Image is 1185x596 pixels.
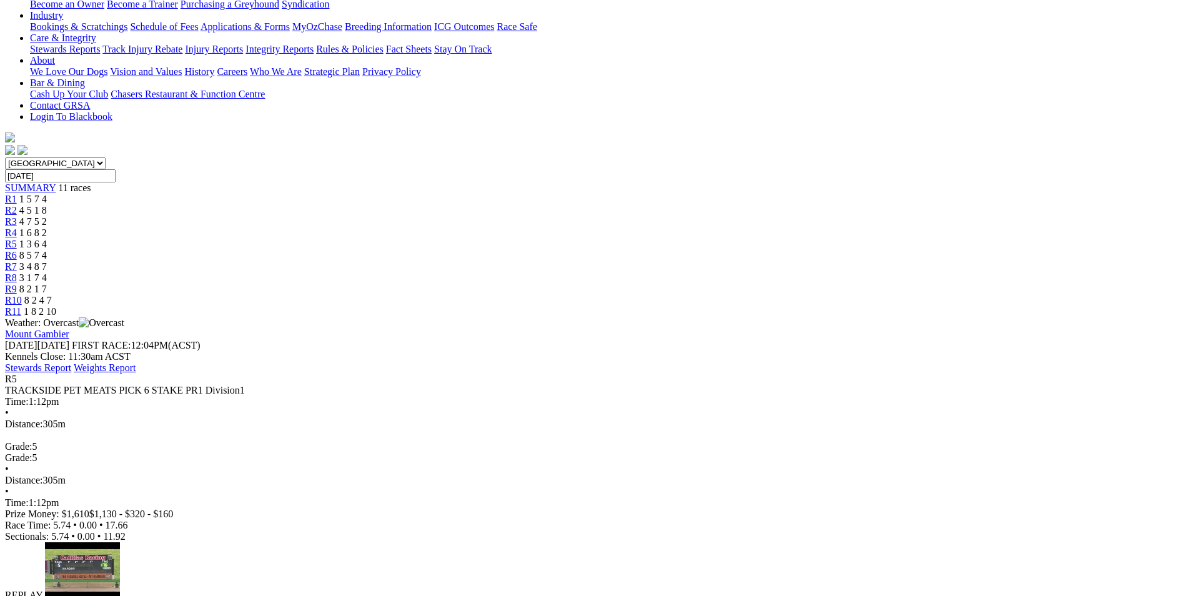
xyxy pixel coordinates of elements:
[97,531,101,542] span: •
[292,21,342,32] a: MyOzChase
[316,44,384,54] a: Rules & Policies
[5,419,42,429] span: Distance:
[5,475,1180,486] div: 305m
[30,44,1180,55] div: Care & Integrity
[5,145,15,155] img: facebook.svg
[5,329,69,339] a: Mount Gambier
[5,419,1180,430] div: 305m
[5,239,17,249] a: R5
[19,216,47,227] span: 4 7 5 2
[5,295,22,305] a: R10
[345,21,432,32] a: Breeding Information
[5,227,17,238] a: R4
[5,284,17,294] a: R9
[19,194,47,204] span: 1 5 7 4
[5,509,1180,520] div: Prize Money: $1,610
[73,520,77,530] span: •
[30,66,1180,77] div: About
[5,475,42,485] span: Distance:
[434,21,494,32] a: ICG Outcomes
[5,340,69,350] span: [DATE]
[19,284,47,294] span: 8 2 1 7
[5,205,17,216] span: R2
[30,44,100,54] a: Stewards Reports
[5,261,17,272] a: R7
[386,44,432,54] a: Fact Sheets
[30,100,90,111] a: Contact GRSA
[24,306,56,317] span: 1 8 2 10
[5,216,17,227] a: R3
[103,531,125,542] span: 11.92
[5,340,37,350] span: [DATE]
[5,497,1180,509] div: 1:12pm
[434,44,492,54] a: Stay On Track
[5,351,1180,362] div: Kennels Close: 11:30am ACST
[5,132,15,142] img: logo-grsa-white.png
[5,441,32,452] span: Grade:
[58,182,91,193] span: 11 races
[5,272,17,283] a: R8
[5,182,56,193] a: SUMMARY
[72,340,131,350] span: FIRST RACE:
[245,44,314,54] a: Integrity Reports
[79,317,124,329] img: Overcast
[5,441,1180,452] div: 5
[30,55,55,66] a: About
[5,407,9,418] span: •
[30,89,1180,100] div: Bar & Dining
[130,21,198,32] a: Schedule of Fees
[51,531,69,542] span: 5.74
[79,520,97,530] span: 0.00
[110,66,182,77] a: Vision and Values
[30,66,107,77] a: We Love Our Dogs
[71,531,75,542] span: •
[30,21,127,32] a: Bookings & Scratchings
[106,520,128,530] span: 17.66
[19,250,47,261] span: 8 5 7 4
[30,10,63,21] a: Industry
[30,77,85,88] a: Bar & Dining
[30,21,1180,32] div: Industry
[5,317,124,328] span: Weather: Overcast
[5,520,51,530] span: Race Time:
[17,145,27,155] img: twitter.svg
[184,66,214,77] a: History
[5,497,29,508] span: Time:
[30,89,108,99] a: Cash Up Your Club
[185,44,243,54] a: Injury Reports
[5,194,17,204] a: R1
[250,66,302,77] a: Who We Are
[111,89,265,99] a: Chasers Restaurant & Function Centre
[5,396,1180,407] div: 1:12pm
[5,169,116,182] input: Select date
[201,21,290,32] a: Applications & Forms
[24,295,52,305] span: 8 2 4 7
[5,464,9,474] span: •
[89,509,174,519] span: $1,130 - $320 - $160
[5,306,21,317] a: R11
[217,66,247,77] a: Careers
[19,227,47,238] span: 1 6 8 2
[77,531,95,542] span: 0.00
[304,66,360,77] a: Strategic Plan
[19,272,47,283] span: 3 1 7 4
[72,340,201,350] span: 12:04PM(ACST)
[5,374,17,384] span: R5
[53,520,71,530] span: 5.74
[19,239,47,249] span: 1 3 6 4
[102,44,182,54] a: Track Injury Rebate
[5,250,17,261] a: R6
[19,261,47,272] span: 3 4 8 7
[5,486,9,497] span: •
[5,362,71,373] a: Stewards Report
